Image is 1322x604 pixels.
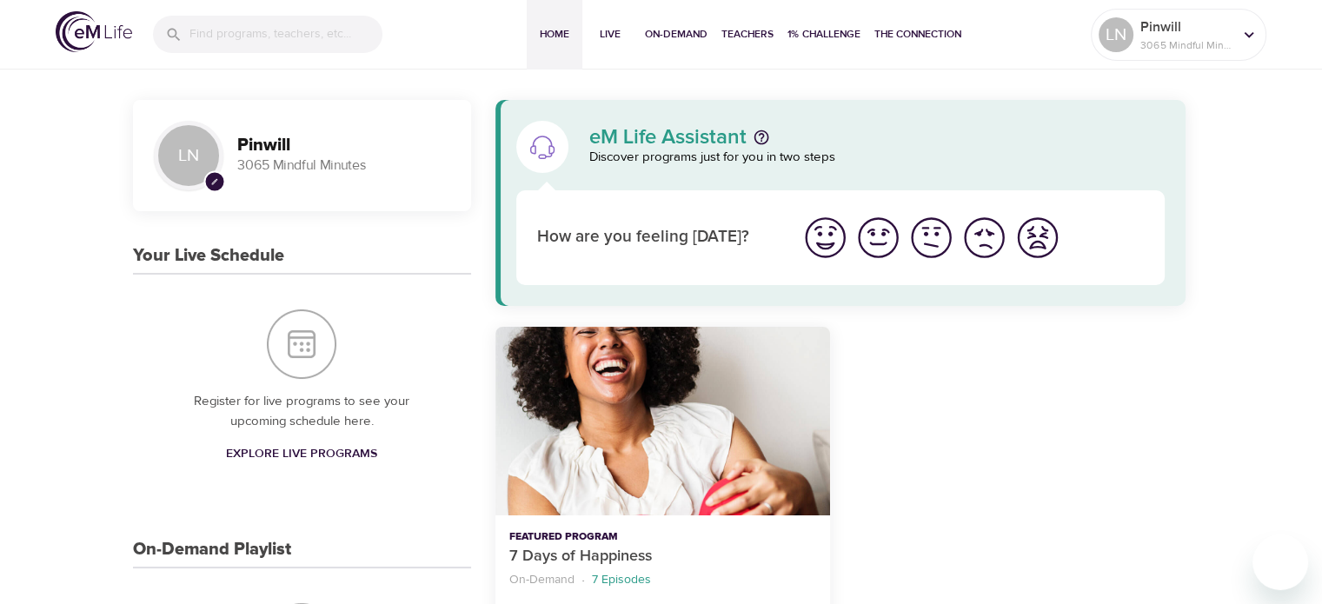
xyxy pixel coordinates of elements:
[852,211,905,264] button: I'm feeling good
[509,568,816,592] nav: breadcrumb
[495,327,830,515] button: 7 Days of Happiness
[1099,17,1133,52] div: LN
[589,127,747,148] p: eM Life Assistant
[907,214,955,262] img: ok
[721,25,774,43] span: Teachers
[267,309,336,379] img: Your Live Schedule
[509,545,816,568] p: 7 Days of Happiness
[589,148,1166,168] p: Discover programs just for you in two steps
[534,25,575,43] span: Home
[133,540,291,560] h3: On-Demand Playlist
[799,211,852,264] button: I'm feeling great
[189,16,382,53] input: Find programs, teachers, etc...
[874,25,961,43] span: The Connection
[56,11,132,52] img: logo
[645,25,708,43] span: On-Demand
[168,392,436,431] p: Register for live programs to see your upcoming schedule here.
[905,211,958,264] button: I'm feeling ok
[592,571,651,589] p: 7 Episodes
[1140,17,1232,37] p: Pinwill
[581,568,585,592] li: ·
[219,438,384,470] a: Explore Live Programs
[509,571,575,589] p: On-Demand
[237,136,450,156] h3: Pinwill
[133,246,284,266] h3: Your Live Schedule
[537,225,778,250] p: How are you feeling [DATE]?
[960,214,1008,262] img: bad
[958,211,1011,264] button: I'm feeling bad
[1140,37,1232,53] p: 3065 Mindful Minutes
[1011,211,1064,264] button: I'm feeling worst
[1252,534,1308,590] iframe: Button to launch messaging window
[226,443,377,465] span: Explore Live Programs
[154,121,223,190] div: LN
[801,214,849,262] img: great
[854,214,902,262] img: good
[237,156,450,176] p: 3065 Mindful Minutes
[1013,214,1061,262] img: worst
[787,25,860,43] span: 1% Challenge
[528,133,556,161] img: eM Life Assistant
[509,529,816,545] p: Featured Program
[589,25,631,43] span: Live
